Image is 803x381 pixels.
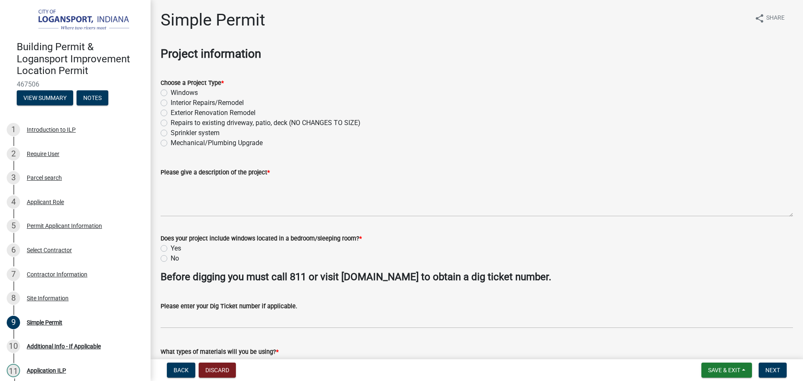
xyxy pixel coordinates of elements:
[27,151,59,157] div: Require User
[77,95,108,102] wm-modal-confirm: Notes
[7,340,20,353] div: 10
[27,175,62,181] div: Parcel search
[754,13,765,23] i: share
[7,243,20,257] div: 6
[27,343,101,349] div: Additional Info - If Applicable
[161,10,265,30] h1: Simple Permit
[765,367,780,373] span: Next
[171,98,244,108] label: Interior Repairs/Remodel
[161,349,279,355] label: What types of materials will you be using?
[161,47,261,61] strong: Project information
[17,95,73,102] wm-modal-confirm: Summary
[161,80,224,86] label: Choose a Project Type
[7,268,20,281] div: 7
[171,108,256,118] label: Exterior Renovation Remodel
[17,41,144,77] h4: Building Permit & Logansport Improvement Location Permit
[161,271,551,283] strong: Before digging you must call 811 or visit [DOMAIN_NAME] to obtain a dig ticket number.
[161,304,297,309] label: Please enter your Dig Ticket number if applicable.
[7,364,20,377] div: 11
[748,10,791,26] button: shareShare
[701,363,752,378] button: Save & Exit
[7,171,20,184] div: 3
[27,320,62,325] div: Simple Permit
[27,223,102,229] div: Permit Applicant Information
[171,88,198,98] label: Windows
[708,367,740,373] span: Save & Exit
[77,90,108,105] button: Notes
[17,90,73,105] button: View Summary
[27,271,87,277] div: Contractor Information
[7,316,20,329] div: 9
[759,363,787,378] button: Next
[27,295,69,301] div: Site Information
[7,219,20,233] div: 5
[7,123,20,136] div: 1
[174,367,189,373] span: Back
[167,363,195,378] button: Back
[7,292,20,305] div: 8
[7,147,20,161] div: 2
[7,195,20,209] div: 4
[171,138,263,148] label: Mechanical/Plumbing Upgrade
[27,368,66,373] div: Application ILP
[199,363,236,378] button: Discard
[27,199,64,205] div: Applicant Role
[161,170,270,176] label: Please give a description of the project
[27,127,76,133] div: Introduction to ILP
[766,13,785,23] span: Share
[171,253,179,263] label: No
[17,9,137,32] img: City of Logansport, Indiana
[171,243,181,253] label: Yes
[17,80,134,88] span: 467506
[161,236,362,242] label: Does your project include windows located in a bedroom/sleeping room?
[171,128,220,138] label: Sprinkler system
[171,118,361,128] label: Repairs to existing driveway, patio, deck (NO CHANGES TO SIZE)
[27,247,72,253] div: Select Contractor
